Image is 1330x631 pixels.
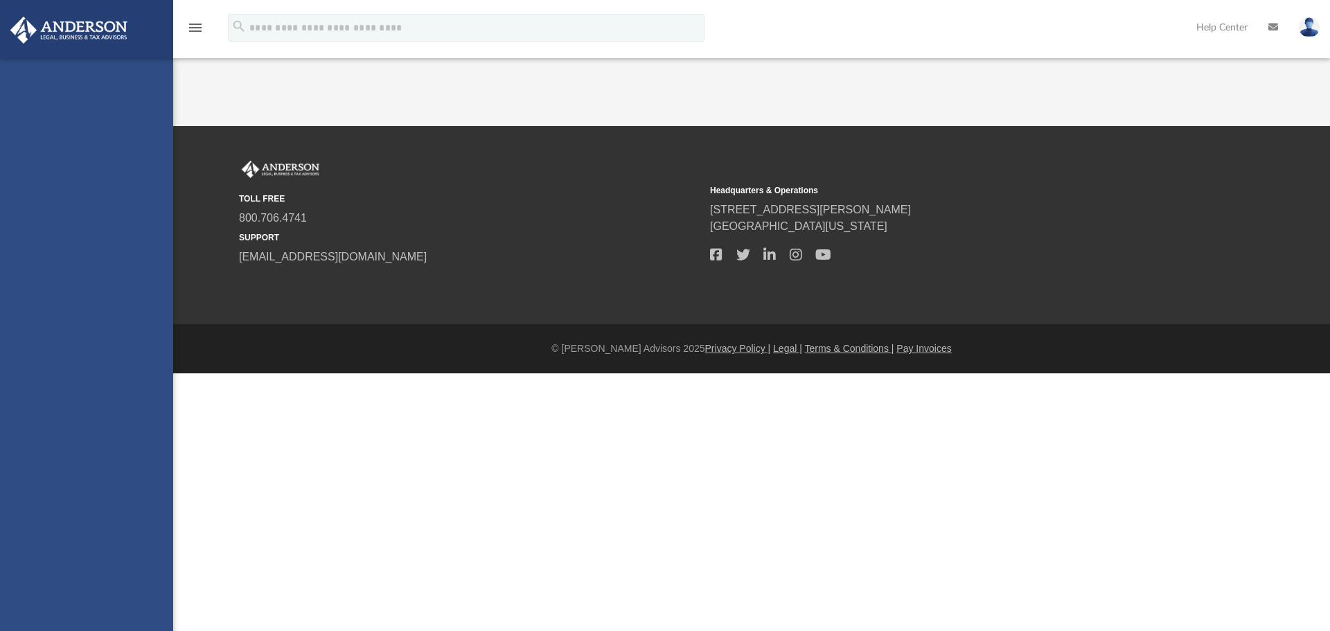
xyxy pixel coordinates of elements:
img: Anderson Advisors Platinum Portal [6,17,132,44]
small: TOLL FREE [239,193,700,205]
i: menu [187,19,204,36]
img: User Pic [1299,17,1320,37]
a: [GEOGRAPHIC_DATA][US_STATE] [710,220,887,232]
a: Privacy Policy | [705,343,771,354]
small: Headquarters & Operations [710,184,1171,197]
a: Legal | [773,343,802,354]
a: [STREET_ADDRESS][PERSON_NAME] [710,204,911,215]
a: menu [187,26,204,36]
a: 800.706.4741 [239,212,307,224]
small: SUPPORT [239,231,700,244]
i: search [231,19,247,34]
a: [EMAIL_ADDRESS][DOMAIN_NAME] [239,251,427,263]
a: Terms & Conditions | [805,343,894,354]
a: Pay Invoices [896,343,951,354]
img: Anderson Advisors Platinum Portal [239,161,322,179]
div: © [PERSON_NAME] Advisors 2025 [173,341,1330,356]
